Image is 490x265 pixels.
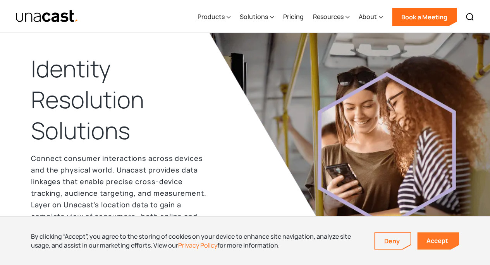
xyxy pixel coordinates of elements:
img: Search icon [465,12,475,22]
img: Unacast text logo [15,10,79,23]
div: Resources [313,1,349,33]
p: Connect consumer interactions across devices and the physical world. Unacast provides data linkag... [31,152,214,234]
div: Resources [313,12,344,21]
div: About [359,1,383,33]
a: Privacy Policy [178,241,217,250]
div: About [359,12,377,21]
div: Products [198,1,230,33]
div: Products [198,12,225,21]
div: Solutions [240,12,268,21]
a: home [15,10,79,23]
h1: Identity Resolution Solutions [31,53,214,146]
a: Book a Meeting [392,8,457,26]
a: Pricing [283,1,304,33]
div: Solutions [240,1,274,33]
a: Deny [375,233,411,249]
a: Accept [417,232,459,250]
div: By clicking “Accept”, you agree to the storing of cookies on your device to enhance site navigati... [31,232,363,250]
